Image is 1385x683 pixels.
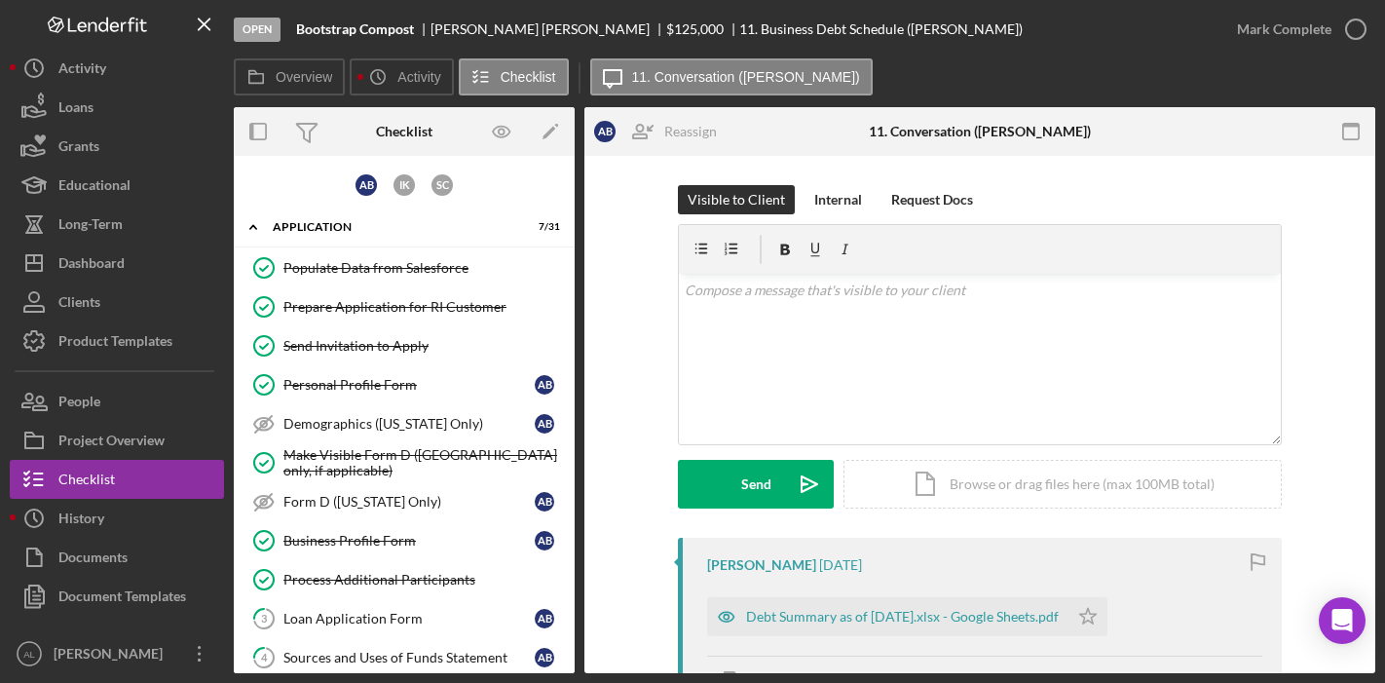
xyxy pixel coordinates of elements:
[746,609,1059,625] div: Debt Summary as of [DATE].xlsx - Google Sheets.pdf
[739,21,1023,37] div: 11. Business Debt Schedule ([PERSON_NAME])
[10,460,224,499] button: Checklist
[678,460,834,509] button: Send
[58,127,99,171] div: Grants
[397,69,440,85] label: Activity
[243,599,565,638] a: 3Loan Application FormAB
[58,538,128,582] div: Documents
[393,174,415,196] div: I K
[632,69,860,85] label: 11. Conversation ([PERSON_NAME])
[283,416,535,432] div: Demographics ([US_STATE] Only)
[243,521,565,560] a: Business Profile FormAB
[741,460,771,509] div: Send
[10,634,224,673] button: AL[PERSON_NAME]
[1217,10,1375,49] button: Mark Complete
[283,494,535,510] div: Form D ([US_STATE] Only)
[376,124,432,139] div: Checklist
[58,421,165,465] div: Project Overview
[273,221,511,233] div: Application
[10,244,224,283] button: Dashboard
[283,260,564,276] div: Populate Data from Salesforce
[283,572,564,588] div: Process Additional Participants
[10,499,224,538] button: History
[58,322,172,365] div: Product Templates
[243,248,565,287] a: Populate Data from Salesforce
[283,377,535,393] div: Personal Profile Form
[10,421,224,460] button: Project Overview
[891,185,973,214] div: Request Docs
[459,58,569,95] button: Checklist
[535,414,554,434] div: A B
[666,20,724,37] span: $125,000
[261,651,268,664] tspan: 4
[276,69,332,85] label: Overview
[869,124,1091,139] div: 11. Conversation ([PERSON_NAME])
[350,58,453,95] button: Activity
[10,382,224,421] button: People
[594,121,616,142] div: A B
[283,533,535,549] div: Business Profile Form
[819,557,862,573] time: 2025-07-08 16:25
[431,174,453,196] div: S C
[49,634,175,678] div: [PERSON_NAME]
[678,185,795,214] button: Visible to Client
[243,482,565,521] a: Form D ([US_STATE] Only)AB
[243,404,565,443] a: Demographics ([US_STATE] Only)AB
[283,650,535,665] div: Sources and Uses of Funds Statement
[535,492,554,512] div: A B
[234,58,345,95] button: Overview
[10,49,224,88] a: Activity
[58,382,100,426] div: People
[58,88,94,132] div: Loans
[243,326,565,365] a: Send Invitation to Apply
[525,221,560,233] div: 7 / 31
[243,287,565,326] a: Prepare Application for RI Customer
[243,365,565,404] a: Personal Profile FormAB
[535,648,554,667] div: A B
[23,649,35,660] text: AL
[1319,597,1366,644] div: Open Intercom Messenger
[356,174,377,196] div: A B
[296,21,414,37] b: Bootstrap Compost
[261,612,267,625] tspan: 3
[58,577,186,621] div: Document Templates
[1237,10,1331,49] div: Mark Complete
[243,443,565,482] a: Make Visible Form D ([GEOGRAPHIC_DATA] only, if applicable)
[535,609,554,628] div: A B
[10,538,224,577] button: Documents
[58,49,106,93] div: Activity
[10,127,224,166] button: Grants
[501,69,556,85] label: Checklist
[10,166,224,205] a: Educational
[58,166,131,209] div: Educational
[805,185,872,214] button: Internal
[430,21,666,37] div: [PERSON_NAME] [PERSON_NAME]
[243,560,565,599] a: Process Additional Participants
[10,322,224,360] button: Product Templates
[688,185,785,214] div: Visible to Client
[584,112,736,151] button: ABReassign
[707,597,1107,636] button: Debt Summary as of [DATE].xlsx - Google Sheets.pdf
[535,375,554,395] div: A B
[283,447,564,478] div: Make Visible Form D ([GEOGRAPHIC_DATA] only, if applicable)
[58,244,125,287] div: Dashboard
[58,283,100,326] div: Clients
[10,283,224,322] a: Clients
[10,88,224,127] a: Loans
[10,205,224,244] button: Long-Term
[283,611,535,626] div: Loan Application Form
[664,112,717,151] div: Reassign
[58,205,123,248] div: Long-Term
[10,577,224,616] button: Document Templates
[707,557,816,573] div: [PERSON_NAME]
[590,58,873,95] button: 11. Conversation ([PERSON_NAME])
[283,338,564,354] div: Send Invitation to Apply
